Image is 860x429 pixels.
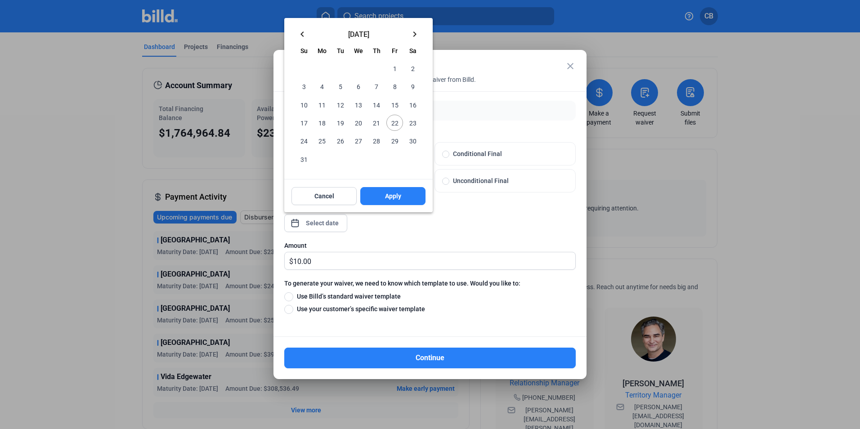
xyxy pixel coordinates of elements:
[331,132,349,150] button: August 26, 2025
[409,47,417,54] span: Sa
[296,115,312,131] span: 17
[404,59,422,77] button: August 2, 2025
[313,114,331,132] button: August 18, 2025
[349,77,367,95] button: August 6, 2025
[367,77,385,95] button: August 7, 2025
[296,133,312,149] span: 24
[314,78,330,94] span: 4
[386,133,403,149] span: 29
[295,114,313,132] button: August 17, 2025
[404,96,422,114] button: August 16, 2025
[360,187,426,205] button: Apply
[385,59,403,77] button: August 1, 2025
[405,78,421,94] span: 9
[332,97,349,113] span: 12
[373,47,381,54] span: Th
[404,77,422,95] button: August 9, 2025
[349,114,367,132] button: August 20, 2025
[385,77,403,95] button: August 8, 2025
[331,114,349,132] button: August 19, 2025
[314,192,334,201] span: Cancel
[337,47,344,54] span: Tu
[311,30,406,37] span: [DATE]
[350,133,367,149] span: 27
[296,97,312,113] span: 10
[296,78,312,94] span: 3
[350,97,367,113] span: 13
[295,77,313,95] button: August 3, 2025
[385,132,403,150] button: August 29, 2025
[368,97,385,113] span: 14
[332,115,349,131] span: 19
[314,133,330,149] span: 25
[313,132,331,150] button: August 25, 2025
[349,132,367,150] button: August 27, 2025
[385,114,403,132] button: August 22, 2025
[354,47,363,54] span: We
[386,97,403,113] span: 15
[313,77,331,95] button: August 4, 2025
[405,115,421,131] span: 23
[331,77,349,95] button: August 5, 2025
[295,150,313,168] button: August 31, 2025
[367,114,385,132] button: August 21, 2025
[405,97,421,113] span: 16
[295,59,385,77] td: AUG
[350,115,367,131] span: 20
[295,132,313,150] button: August 24, 2025
[349,96,367,114] button: August 13, 2025
[332,78,349,94] span: 5
[350,78,367,94] span: 6
[368,115,385,131] span: 21
[386,60,403,76] span: 1
[295,96,313,114] button: August 10, 2025
[385,96,403,114] button: August 15, 2025
[386,115,403,131] span: 22
[332,133,349,149] span: 26
[392,47,398,54] span: Fr
[404,114,422,132] button: August 23, 2025
[313,96,331,114] button: August 11, 2025
[368,78,385,94] span: 7
[405,133,421,149] span: 30
[405,60,421,76] span: 2
[296,151,312,167] span: 31
[367,96,385,114] button: August 14, 2025
[386,78,403,94] span: 8
[314,97,330,113] span: 11
[300,47,308,54] span: Su
[318,47,327,54] span: Mo
[331,96,349,114] button: August 12, 2025
[291,187,357,205] button: Cancel
[385,192,401,201] span: Apply
[368,133,385,149] span: 28
[404,132,422,150] button: August 30, 2025
[297,29,308,40] mat-icon: keyboard_arrow_left
[367,132,385,150] button: August 28, 2025
[409,29,420,40] mat-icon: keyboard_arrow_right
[314,115,330,131] span: 18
